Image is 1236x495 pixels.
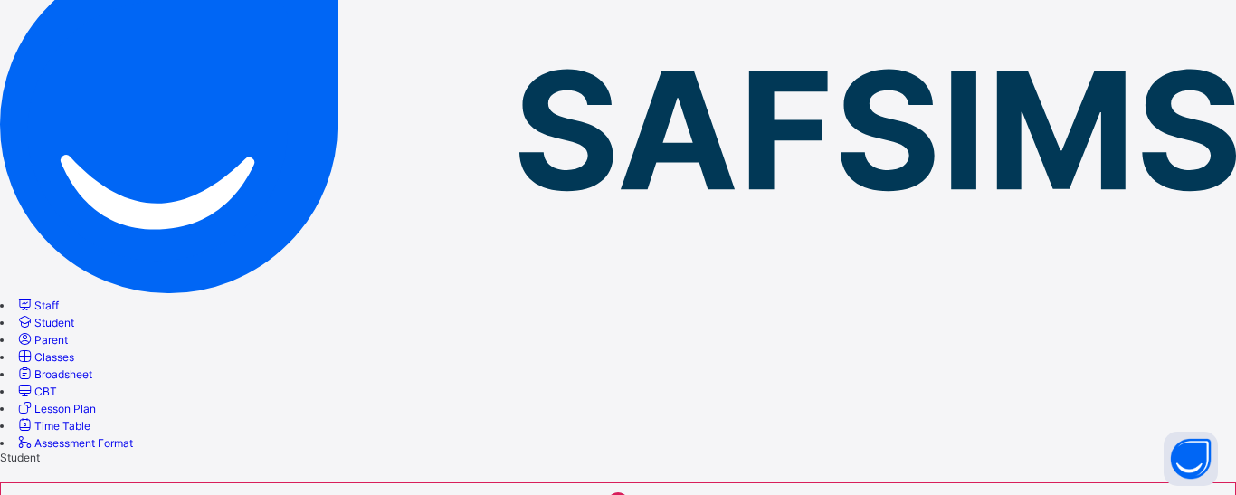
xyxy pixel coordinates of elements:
[34,367,92,381] span: Broadsheet
[34,316,74,329] span: Student
[15,419,90,433] a: Time Table
[34,385,57,398] span: CBT
[15,333,68,347] a: Parent
[15,299,59,312] a: Staff
[34,419,90,433] span: Time Table
[34,402,96,415] span: Lesson Plan
[15,367,92,381] a: Broadsheet
[15,385,57,398] a: CBT
[15,316,74,329] a: Student
[34,436,133,450] span: Assessment Format
[34,350,74,364] span: Classes
[1164,432,1218,486] button: Open asap
[15,402,96,415] a: Lesson Plan
[15,436,133,450] a: Assessment Format
[15,350,74,364] a: Classes
[34,333,68,347] span: Parent
[34,299,59,312] span: Staff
